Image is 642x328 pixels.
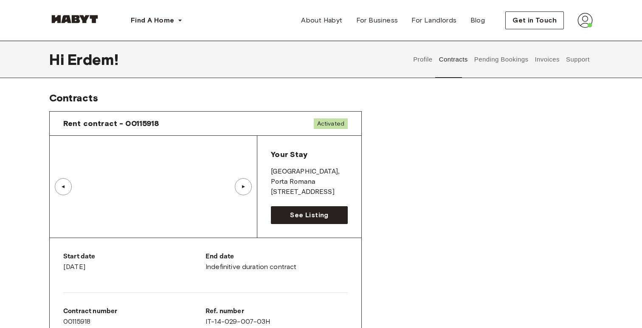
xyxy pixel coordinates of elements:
[470,15,485,25] span: Blog
[63,118,159,129] span: Rent contract - 00115918
[565,41,591,78] button: Support
[63,306,206,317] p: Contract number
[206,252,348,262] p: End date
[356,15,398,25] span: For Business
[239,184,248,189] div: ▲
[271,150,307,159] span: Your Stay
[68,50,118,68] span: Erdem !
[131,15,174,25] span: Find A Home
[63,252,206,262] p: Start date
[534,41,560,78] button: Invoices
[49,92,98,104] span: Contracts
[206,252,348,272] div: Indefinitive duration contract
[49,15,100,23] img: Habyt
[405,12,463,29] a: For Landlords
[271,206,348,224] a: See Listing
[301,15,342,25] span: About Habyt
[206,306,348,317] p: Ref. number
[49,50,68,68] span: Hi
[505,11,564,29] button: Get in Touch
[473,41,529,78] button: Pending Bookings
[512,15,557,25] span: Get in Touch
[410,41,593,78] div: user profile tabs
[206,306,348,327] div: IT-14-029-007-03H
[271,167,348,187] p: [GEOGRAPHIC_DATA] , Porta Romana
[63,252,206,272] div: [DATE]
[464,12,492,29] a: Blog
[59,184,68,189] div: ▲
[271,187,348,197] p: [STREET_ADDRESS]
[314,118,348,129] span: Activated
[412,41,434,78] button: Profile
[349,12,405,29] a: For Business
[290,210,328,220] span: See Listing
[577,13,593,28] img: avatar
[294,12,349,29] a: About Habyt
[124,12,189,29] button: Find A Home
[63,306,206,327] div: 00115918
[50,136,257,238] img: Image of the room
[438,41,469,78] button: Contracts
[411,15,456,25] span: For Landlords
